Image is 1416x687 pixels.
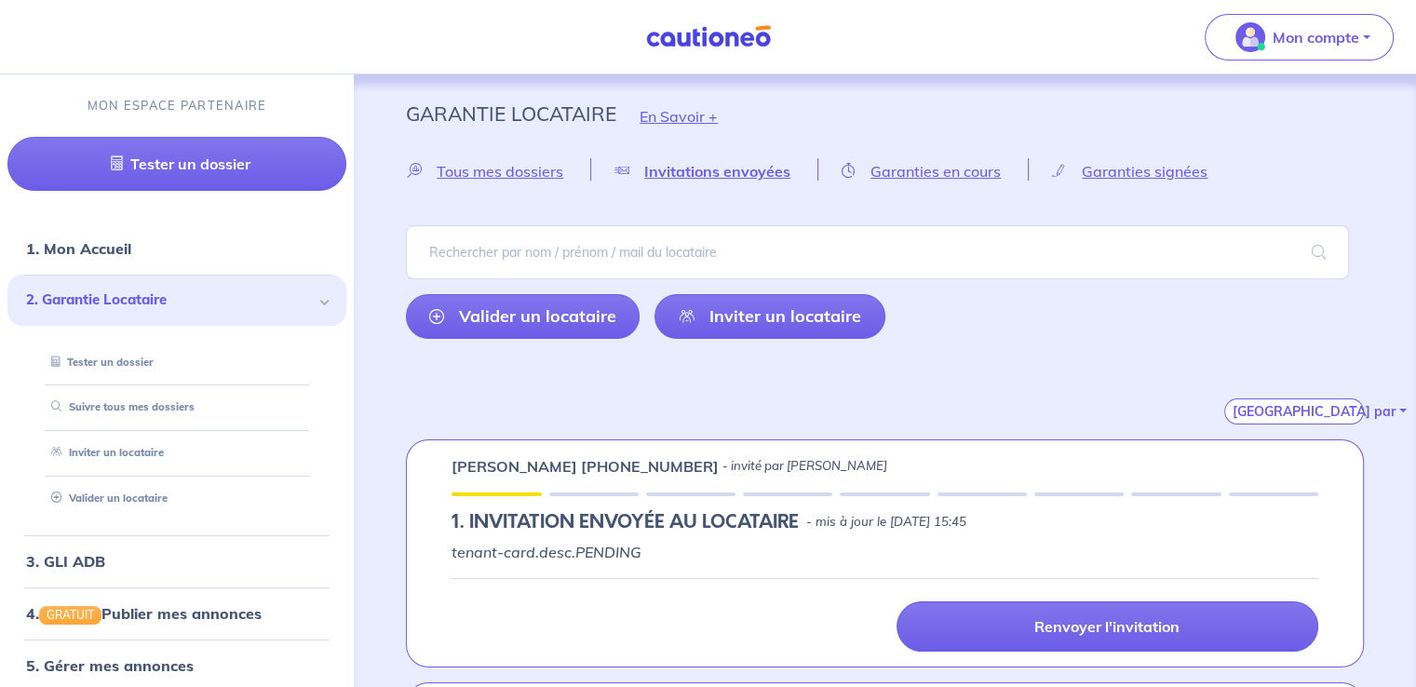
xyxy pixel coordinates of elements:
[406,294,640,339] a: Valider un locataire
[7,595,346,632] div: 4.GRATUITPublier mes annonces
[616,89,741,143] button: En Savoir +
[1273,26,1359,48] p: Mon compte
[452,511,1318,533] div: state: PENDING, Context:
[26,552,105,571] a: 3. GLI ADB
[870,162,1001,181] span: Garanties en cours
[818,162,1028,180] a: Garanties en cours
[26,290,314,311] span: 2. Garantie Locataire
[591,162,817,180] a: Invitations envoyées
[452,511,799,533] h5: 1.︎ INVITATION ENVOYÉE AU LOCATAIRE
[1034,617,1180,636] p: Renvoyer l'invitation
[406,97,616,130] p: Garantie Locataire
[44,400,195,413] a: Suivre tous mes dossiers
[7,230,346,267] div: 1. Mon Accueil
[437,162,563,181] span: Tous mes dossiers
[26,604,262,623] a: 4.GRATUITPublier mes annonces
[44,492,168,505] a: Valider un locataire
[452,541,1318,563] p: tenant-card.desc.PENDING
[406,162,590,180] a: Tous mes dossiers
[1289,226,1349,278] span: search
[1029,162,1234,180] a: Garanties signées
[44,356,154,369] a: Tester un dossier
[7,137,346,191] a: Tester un dossier
[30,438,324,468] div: Inviter un locataire
[30,392,324,423] div: Suivre tous mes dossiers
[26,656,194,675] a: 5. Gérer mes annonces
[7,275,346,326] div: 2. Garantie Locataire
[806,513,966,532] p: - mis à jour le [DATE] 15:45
[7,647,346,684] div: 5. Gérer mes annonces
[88,97,267,114] p: MON ESPACE PARTENAIRE
[722,457,887,476] p: - invité par [PERSON_NAME]
[644,162,790,181] span: Invitations envoyées
[897,601,1318,652] a: Renvoyer l'invitation
[26,239,131,258] a: 1. Mon Accueil
[654,294,884,339] a: Inviter un locataire
[1224,398,1364,424] button: [GEOGRAPHIC_DATA] par
[452,455,719,478] p: [PERSON_NAME] [PHONE_NUMBER]
[406,225,1349,279] input: Rechercher par nom / prénom / mail du locataire
[44,446,164,459] a: Inviter un locataire
[1235,22,1265,52] img: illu_account_valid_menu.svg
[7,543,346,580] div: 3. GLI ADB
[30,483,324,514] div: Valider un locataire
[639,25,778,48] img: Cautioneo
[1082,162,1207,181] span: Garanties signées
[30,347,324,378] div: Tester un dossier
[1205,14,1394,61] button: illu_account_valid_menu.svgMon compte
